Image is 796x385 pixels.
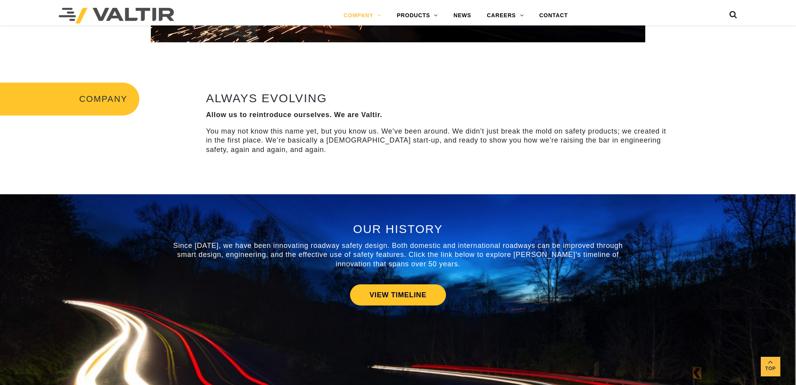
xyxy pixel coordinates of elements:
a: Top [761,357,780,376]
a: CONTACT [531,8,576,23]
a: COMPANY [336,8,389,23]
span: OUR HISTORY [353,222,443,235]
p: You may not know this name yet, but you know us. We’ve been around. We didn’t just break the mold... [206,127,670,154]
a: CAREERS [479,8,531,23]
strong: Allow us to reintroduce ourselves. We are Valtir. [206,111,382,119]
img: Valtir [59,8,174,23]
h2: ALWAYS EVOLVING [206,92,670,105]
a: NEWS [446,8,479,23]
span: Top [761,365,780,374]
a: PRODUCTS [389,8,446,23]
a: VIEW TIMELINE [350,284,446,305]
span: Since [DATE], we have been innovating roadway safety design. Both domestic and international road... [173,242,623,268]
